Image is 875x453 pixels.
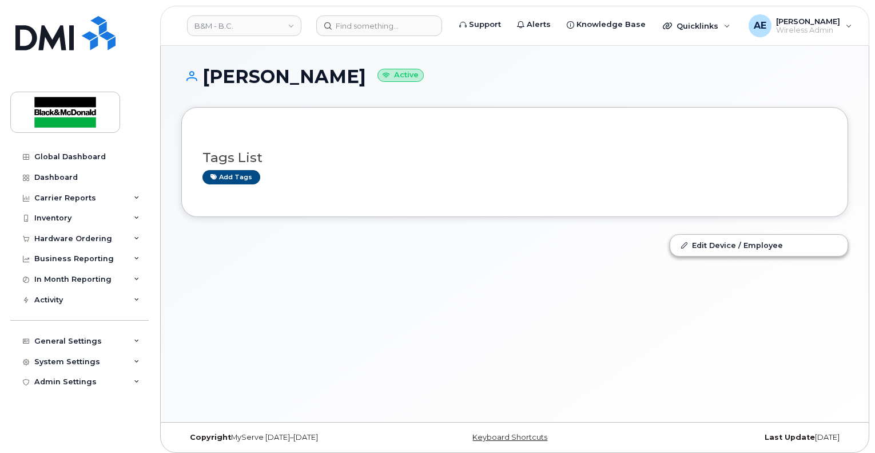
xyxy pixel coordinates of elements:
[670,235,848,255] a: Edit Device / Employee
[190,433,231,442] strong: Copyright
[472,433,547,442] a: Keyboard Shortcuts
[202,170,260,184] a: Add tags
[377,69,424,82] small: Active
[626,433,848,442] div: [DATE]
[181,66,848,86] h1: [PERSON_NAME]
[181,433,404,442] div: MyServe [DATE]–[DATE]
[202,151,827,165] h3: Tags List
[765,433,815,442] strong: Last Update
